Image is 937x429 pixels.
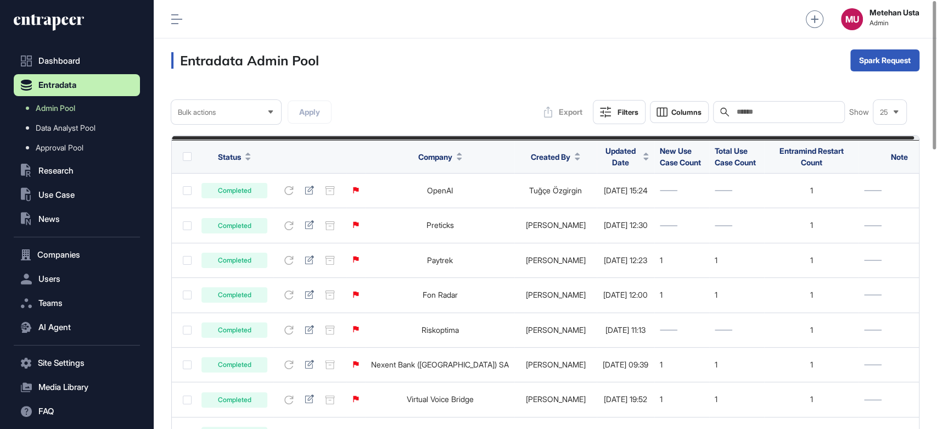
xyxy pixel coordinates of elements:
[14,292,140,314] button: Teams
[38,191,75,199] span: Use Case
[38,275,60,283] span: Users
[602,221,649,230] div: [DATE] 12:30
[660,256,704,265] div: 1
[38,383,88,392] span: Media Library
[650,101,709,123] button: Columns
[715,291,759,299] div: 1
[602,145,649,168] button: Updated Date
[427,220,454,230] a: Preticks
[201,287,267,303] div: Completed
[14,208,140,230] button: News
[201,357,267,372] div: Completed
[891,152,908,161] span: Note
[38,359,85,367] span: Site Settings
[660,395,704,404] div: 1
[715,256,759,265] div: 1
[201,322,267,338] div: Completed
[14,352,140,374] button: Site Settings
[526,360,586,369] a: [PERSON_NAME]
[201,218,267,233] div: Completed
[869,19,919,27] span: Admin
[531,151,570,163] span: Created By
[38,81,76,90] span: Entradata
[38,215,60,224] span: News
[538,101,588,123] button: Export
[38,407,54,416] span: FAQ
[715,360,759,369] div: 1
[38,299,63,308] span: Teams
[880,108,888,116] span: 25
[660,291,704,299] div: 1
[849,108,869,116] span: Show
[618,108,638,116] div: Filters
[36,104,75,113] span: Admin Pool
[418,151,452,163] span: Company
[715,395,759,404] div: 1
[14,376,140,398] button: Media Library
[19,118,140,138] a: Data Analyst Pool
[526,394,586,404] a: [PERSON_NAME]
[201,253,267,268] div: Completed
[602,360,649,369] div: [DATE] 09:39
[36,143,83,152] span: Approval Pool
[531,151,580,163] button: Created By
[14,400,140,422] button: FAQ
[770,256,853,265] div: 1
[37,250,80,259] span: Companies
[218,151,241,163] span: Status
[715,146,756,167] span: Total Use Case Count
[602,256,649,265] div: [DATE] 12:23
[526,255,586,265] a: [PERSON_NAME]
[14,184,140,206] button: Use Case
[14,268,140,290] button: Users
[38,166,74,175] span: Research
[770,360,853,369] div: 1
[407,394,474,404] a: Virtual Voice Bridge
[423,290,458,299] a: Fon Radar
[779,146,844,167] span: Entramind Restart Count
[201,183,267,198] div: Completed
[850,49,919,71] button: Spark Request
[14,50,140,72] a: Dashboard
[526,290,586,299] a: [PERSON_NAME]
[178,108,216,116] span: Bulk actions
[671,108,702,116] span: Columns
[19,138,140,158] a: Approval Pool
[218,151,251,163] button: Status
[602,145,639,168] span: Updated Date
[602,395,649,404] div: [DATE] 19:52
[660,360,704,369] div: 1
[770,186,853,195] div: 1
[14,316,140,338] button: AI Agent
[14,244,140,266] button: Companies
[427,186,453,195] a: OpenAI
[201,392,267,408] div: Completed
[660,146,701,167] span: New Use Case Count
[19,98,140,118] a: Admin Pool
[841,8,863,30] button: MU
[593,100,646,124] button: Filters
[526,220,586,230] a: [PERSON_NAME]
[371,360,509,369] a: Nexent Bank ([GEOGRAPHIC_DATA]) SA
[418,151,462,163] button: Company
[36,124,96,132] span: Data Analyst Pool
[770,221,853,230] div: 1
[602,291,649,299] div: [DATE] 12:00
[171,52,319,69] h3: Entradata Admin Pool
[602,186,649,195] div: [DATE] 15:24
[422,325,459,335] a: Riskoptima
[14,160,140,182] button: Research
[770,291,853,299] div: 1
[427,255,453,265] a: Paytrek
[770,326,853,335] div: 1
[38,323,71,332] span: AI Agent
[770,395,853,404] div: 1
[14,74,140,96] button: Entradata
[529,186,582,195] a: Tuğçe Özgirgin
[38,57,80,65] span: Dashboard
[602,326,649,335] div: [DATE] 11:13
[526,325,586,335] a: [PERSON_NAME]
[869,8,919,17] strong: Metehan Usta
